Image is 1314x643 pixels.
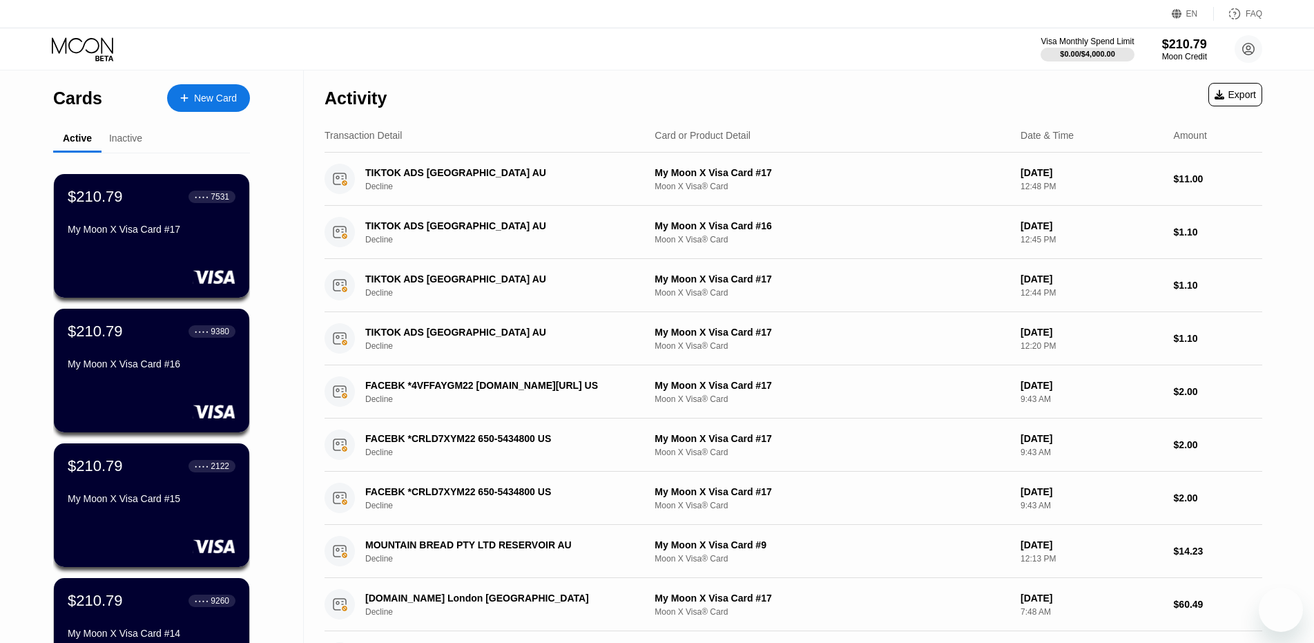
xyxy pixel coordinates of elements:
div: 9260 [211,596,229,606]
div: FACEBK *4VFFAYGM22 [DOMAIN_NAME][URL] USDeclineMy Moon X Visa Card #17Moon X Visa® Card[DATE]9:43... [325,365,1262,419]
div: EN [1186,9,1198,19]
div: My Moon X Visa Card #14 [68,628,235,639]
div: MOUNTAIN BREAD PTY LTD RESERVOIR AUDeclineMy Moon X Visa Card #9Moon X Visa® Card[DATE]12:13 PM$1... [325,525,1262,578]
div: [DATE] [1021,273,1162,285]
div: Export [1208,83,1262,106]
div: [DOMAIN_NAME] London [GEOGRAPHIC_DATA] [365,593,632,604]
div: $1.10 [1174,280,1262,291]
div: [DATE] [1021,539,1162,550]
div: TIKTOK ADS [GEOGRAPHIC_DATA] AU [365,167,632,178]
div: Decline [365,235,653,244]
div: $210.79● ● ● ●7531My Moon X Visa Card #17 [54,174,249,298]
div: Decline [365,554,653,564]
div: Amount [1174,130,1207,141]
div: 12:45 PM [1021,235,1162,244]
div: 12:20 PM [1021,341,1162,351]
div: My Moon X Visa Card #17 [655,327,1009,338]
div: Moon X Visa® Card [655,341,1009,351]
div: 7:48 AM [1021,607,1162,617]
div: Decline [365,288,653,298]
div: 9:43 AM [1021,448,1162,457]
div: $210.79 [68,188,123,206]
div: New Card [167,84,250,112]
div: My Moon X Visa Card #17 [655,273,1009,285]
div: 12:13 PM [1021,554,1162,564]
div: Active [63,133,92,144]
div: MOUNTAIN BREAD PTY LTD RESERVOIR AU [365,539,632,550]
div: $210.79Moon Credit [1162,37,1207,61]
div: 12:48 PM [1021,182,1162,191]
div: $210.79● ● ● ●2122My Moon X Visa Card #15 [54,443,249,567]
div: $2.00 [1174,492,1262,503]
div: [DATE] [1021,380,1162,391]
div: Moon X Visa® Card [655,182,1009,191]
div: [DATE] [1021,167,1162,178]
div: ● ● ● ● [195,195,209,199]
div: 9380 [211,327,229,336]
div: My Moon X Visa Card #17 [655,486,1009,497]
div: Moon X Visa® Card [655,394,1009,404]
div: [DOMAIN_NAME] London [GEOGRAPHIC_DATA]DeclineMy Moon X Visa Card #17Moon X Visa® Card[DATE]7:48 A... [325,578,1262,631]
div: Decline [365,607,653,617]
div: Moon X Visa® Card [655,554,1009,564]
div: [DATE] [1021,220,1162,231]
iframe: 启动消息传送窗口的按钮 [1259,588,1303,632]
div: Inactive [109,133,142,144]
div: [DATE] [1021,327,1162,338]
div: 9:43 AM [1021,394,1162,404]
div: TIKTOK ADS [GEOGRAPHIC_DATA] AU [365,327,632,338]
div: TIKTOK ADS [GEOGRAPHIC_DATA] AUDeclineMy Moon X Visa Card #17Moon X Visa® Card[DATE]12:44 PM$1.10 [325,259,1262,312]
div: 9:43 AM [1021,501,1162,510]
div: My Moon X Visa Card #16 [68,358,235,370]
div: Decline [365,394,653,404]
div: Date & Time [1021,130,1074,141]
div: FAQ [1214,7,1262,21]
div: FACEBK *CRLD7XYM22 650-5434800 US [365,486,632,497]
div: Decline [365,501,653,510]
div: ● ● ● ● [195,599,209,603]
div: My Moon X Visa Card #15 [68,493,235,504]
div: $210.79 [68,323,123,340]
div: $0.00 / $4,000.00 [1060,50,1115,58]
div: Transaction Detail [325,130,402,141]
div: FACEBK *CRLD7XYM22 650-5434800 US [365,433,632,444]
div: TIKTOK ADS [GEOGRAPHIC_DATA] AU [365,273,632,285]
div: Card or Product Detail [655,130,751,141]
div: Visa Monthly Spend Limit$0.00/$4,000.00 [1041,37,1134,61]
div: My Moon X Visa Card #17 [655,380,1009,391]
div: $11.00 [1174,173,1262,184]
div: Export [1215,89,1256,100]
div: My Moon X Visa Card #17 [68,224,235,235]
div: ● ● ● ● [195,464,209,468]
div: $210.79● ● ● ●9380My Moon X Visa Card #16 [54,309,249,432]
div: TIKTOK ADS [GEOGRAPHIC_DATA] AUDeclineMy Moon X Visa Card #16Moon X Visa® Card[DATE]12:45 PM$1.10 [325,206,1262,259]
div: 7531 [211,192,229,202]
div: Moon X Visa® Card [655,235,1009,244]
div: $2.00 [1174,439,1262,450]
div: New Card [194,93,237,104]
div: 2122 [211,461,229,471]
div: $210.79 [68,457,123,475]
div: Activity [325,88,387,108]
div: $210.79 [1162,37,1207,52]
div: [DATE] [1021,433,1162,444]
div: $210.79 [68,592,123,610]
div: TIKTOK ADS [GEOGRAPHIC_DATA] AUDeclineMy Moon X Visa Card #17Moon X Visa® Card[DATE]12:48 PM$11.00 [325,153,1262,206]
div: $1.10 [1174,227,1262,238]
div: FAQ [1246,9,1262,19]
div: My Moon X Visa Card #17 [655,167,1009,178]
div: My Moon X Visa Card #9 [655,539,1009,550]
div: ● ● ● ● [195,329,209,334]
div: Moon X Visa® Card [655,607,1009,617]
div: FACEBK *CRLD7XYM22 650-5434800 USDeclineMy Moon X Visa Card #17Moon X Visa® Card[DATE]9:43 AM$2.00 [325,472,1262,525]
div: $1.10 [1174,333,1262,344]
div: Moon X Visa® Card [655,288,1009,298]
div: 12:44 PM [1021,288,1162,298]
div: Cards [53,88,102,108]
div: $14.23 [1174,546,1262,557]
div: FACEBK *4VFFAYGM22 [DOMAIN_NAME][URL] US [365,380,632,391]
div: Moon X Visa® Card [655,501,1009,510]
div: My Moon X Visa Card #17 [655,433,1009,444]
